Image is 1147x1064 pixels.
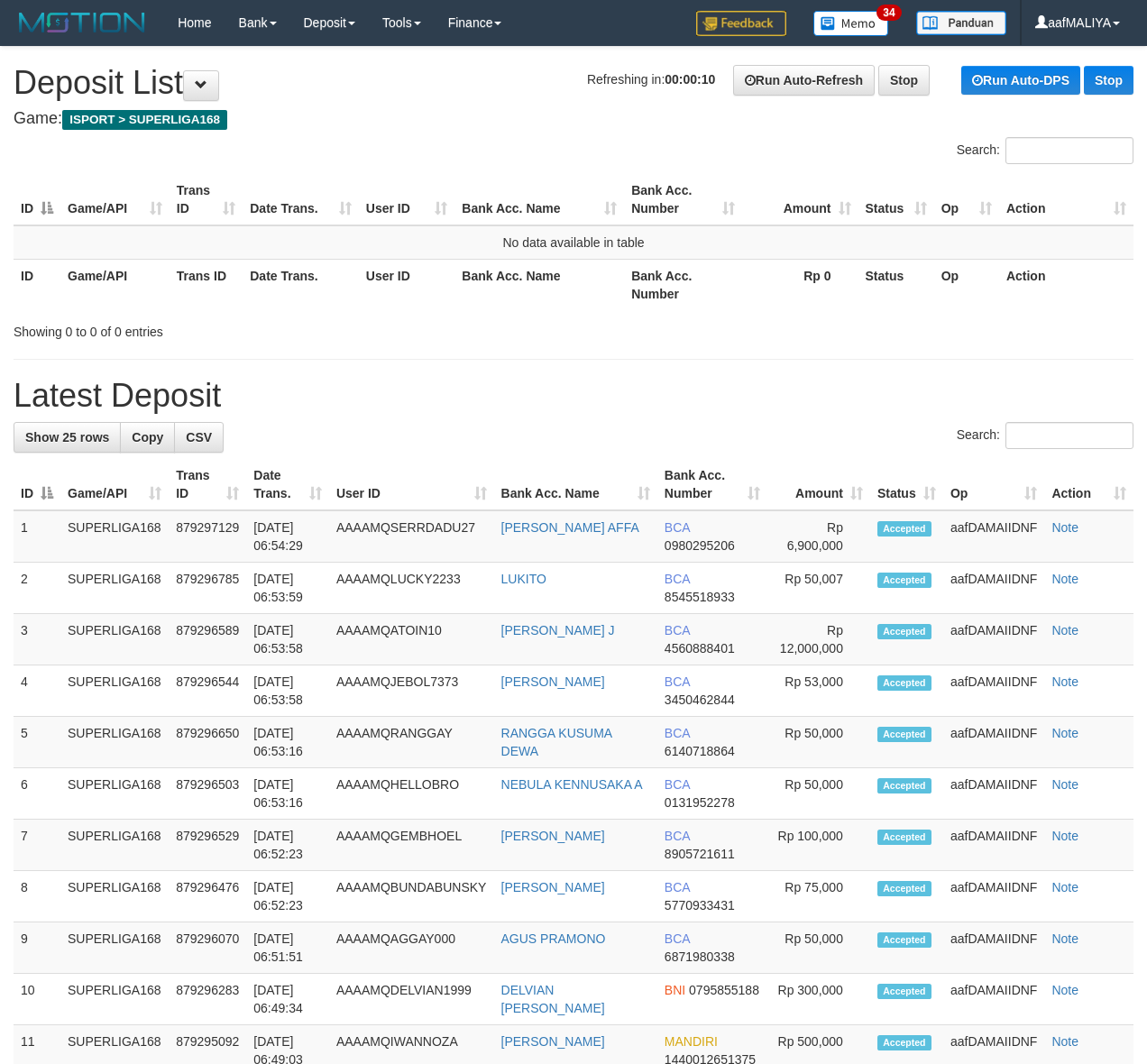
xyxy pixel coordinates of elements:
span: Accepted [877,830,931,845]
a: Note [1051,829,1078,843]
td: [DATE] 06:49:34 [246,974,329,1025]
td: 879296785 [169,563,246,614]
a: [PERSON_NAME] J [501,623,615,637]
td: 879296503 [169,768,246,820]
th: Bank Acc. Number: activate to sort column ascending [657,459,767,510]
span: Accepted [877,573,931,588]
td: 10 [14,974,60,1025]
td: AAAAMQATOIN10 [329,614,494,665]
span: Copy 5770933431 to clipboard [665,898,735,913]
span: Copy 8545518933 to clipboard [665,590,735,604]
span: Accepted [877,984,931,999]
span: CSV [186,430,212,445]
span: Copy 0131952278 to clipboard [665,795,735,810]
td: aafDAMAIIDNF [943,820,1044,871]
span: BCA [665,623,690,637]
td: AAAAMQBUNDABUNSKY [329,871,494,922]
span: ISPORT > SUPERLIGA168 [62,110,227,130]
td: AAAAMQSERRDADU27 [329,510,494,563]
span: BCA [665,674,690,689]
a: RANGGA KUSUMA DEWA [501,726,612,758]
td: AAAAMQRANGGAY [329,717,494,768]
a: Show 25 rows [14,422,121,453]
td: SUPERLIGA168 [60,665,169,717]
td: Rp 50,000 [767,768,870,820]
a: LUKITO [501,572,546,586]
a: [PERSON_NAME] [501,674,605,689]
a: [PERSON_NAME] AFFA [501,520,639,535]
td: Rp 75,000 [767,871,870,922]
td: SUPERLIGA168 [60,922,169,974]
h1: Latest Deposit [14,378,1133,414]
label: Search: [957,422,1133,449]
td: Rp 50,000 [767,717,870,768]
a: Stop [1084,66,1133,95]
th: Trans ID [170,259,243,310]
span: BCA [665,777,690,792]
input: Search: [1005,422,1133,449]
a: Note [1051,777,1078,792]
td: AAAAMQJEBOL7373 [329,665,494,717]
th: Bank Acc. Name: activate to sort column ascending [494,459,657,510]
td: 3 [14,614,60,665]
th: Bank Acc. Name: activate to sort column ascending [454,174,624,225]
th: Status: activate to sort column ascending [870,459,943,510]
a: Note [1051,931,1078,946]
span: Copy 0795855188 to clipboard [689,983,759,997]
th: ID: activate to sort column descending [14,174,60,225]
a: [PERSON_NAME] [501,829,605,843]
span: BCA [665,880,690,894]
th: Action: activate to sort column ascending [999,174,1133,225]
span: Accepted [877,778,931,793]
span: Accepted [877,521,931,537]
td: 7 [14,820,60,871]
td: Rp 53,000 [767,665,870,717]
td: No data available in table [14,225,1133,260]
span: BNI [665,983,685,997]
td: [DATE] 06:53:58 [246,665,329,717]
span: BCA [665,520,690,535]
td: Rp 50,000 [767,922,870,974]
td: 879296544 [169,665,246,717]
td: 879296476 [169,871,246,922]
a: Note [1051,520,1078,535]
td: [DATE] 06:52:23 [246,820,329,871]
span: Accepted [877,624,931,639]
td: 6 [14,768,60,820]
td: aafDAMAIIDNF [943,717,1044,768]
a: CSV [174,422,224,453]
td: 4 [14,665,60,717]
span: Copy 0980295206 to clipboard [665,538,735,553]
td: [DATE] 06:53:16 [246,768,329,820]
th: Game/API: activate to sort column ascending [60,459,169,510]
img: Feedback.jpg [696,11,786,36]
td: AAAAMQAGGAY000 [329,922,494,974]
a: [PERSON_NAME] [501,880,605,894]
th: Op [934,259,999,310]
th: Op: activate to sort column ascending [943,459,1044,510]
td: 9 [14,922,60,974]
span: Accepted [877,727,931,742]
td: SUPERLIGA168 [60,510,169,563]
th: Status: activate to sort column ascending [858,174,934,225]
td: Rp 50,007 [767,563,870,614]
a: Note [1051,623,1078,637]
td: SUPERLIGA168 [60,768,169,820]
a: [PERSON_NAME] [501,1034,605,1049]
a: DELVIAN [PERSON_NAME] [501,983,605,1015]
th: Bank Acc. Name [454,259,624,310]
a: Note [1051,983,1078,997]
td: 2 [14,563,60,614]
td: [DATE] 06:52:23 [246,871,329,922]
th: Amount: activate to sort column ascending [742,174,858,225]
td: SUPERLIGA168 [60,974,169,1025]
label: Search: [957,137,1133,164]
span: Show 25 rows [25,430,109,445]
th: Status [858,259,934,310]
th: Bank Acc. Number [624,259,742,310]
td: [DATE] 06:53:16 [246,717,329,768]
img: MOTION_logo.png [14,9,151,36]
td: 879296589 [169,614,246,665]
th: Date Trans. [243,259,359,310]
span: BCA [665,572,690,586]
